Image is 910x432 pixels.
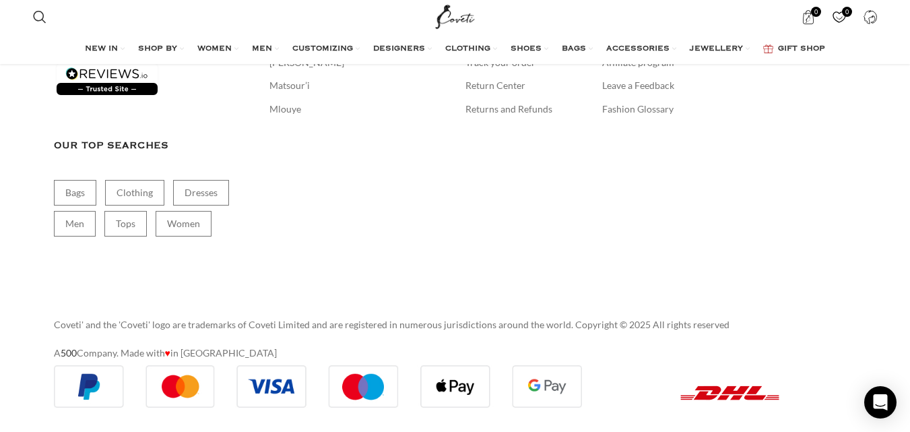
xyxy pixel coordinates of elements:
img: GiftBag [763,44,773,53]
a: Dresses (9,414 items) [173,180,229,206]
span: MEN [252,44,272,55]
a: Clothing (17,714 items) [105,180,164,206]
a: Matsour’i [269,79,311,92]
div: My Wishlist [825,3,853,30]
img: guaranteed-safe-checkout-bordered.j [54,365,583,408]
a: ACCESSORIES [606,36,676,63]
div: Open Intercom Messenger [864,386,897,419]
span: BAGS [562,44,586,55]
a: Bags (1,749 items) [54,180,96,206]
a: 0 [794,3,822,30]
a: 500 [61,347,77,359]
a: Returns and Refunds [465,102,554,116]
span: SHOES [511,44,542,55]
a: Mlouye [269,102,302,116]
a: CUSTOMIZING [292,36,360,63]
a: GIFT SHOP [763,36,825,63]
span: NEW IN [85,44,118,55]
div: Main navigation [26,36,884,63]
a: DESIGNERS [373,36,432,63]
a: BAGS [562,36,593,63]
p: Coveti' and the 'Coveti' logo are trademarks of Coveti Limited and are registered in numerous jur... [54,317,857,332]
img: DHL (1) [679,377,780,408]
span: JEWELLERY [690,44,743,55]
img: reviews-trust-logo-2.png [54,61,160,98]
span: CLOTHING [445,44,490,55]
a: NEW IN [85,36,125,63]
a: Leave a Feedback [602,79,676,92]
span: WOMEN [197,44,232,55]
a: Search [26,3,53,30]
a: Tops (2,802 items) [104,211,147,237]
span: 0 [842,7,852,17]
span: ♥ [164,346,170,361]
a: Men (1,906 items) [54,211,96,237]
a: Fashion Glossary [602,102,675,116]
a: Site logo [432,10,478,22]
a: CLOTHING [445,36,497,63]
span: ACCESSORIES [606,44,670,55]
span: SHOP BY [138,44,177,55]
h3: Our Top Searches [54,138,240,153]
a: MEN [252,36,279,63]
span: CUSTOMIZING [292,44,353,55]
a: Women (20,974 items) [156,211,212,237]
a: 0 [825,3,853,30]
span: DESIGNERS [373,44,425,55]
div: A Company. Made with in [GEOGRAPHIC_DATA] [54,317,857,361]
span: GIFT SHOP [778,44,825,55]
a: WOMEN [197,36,238,63]
a: Return Center [465,79,527,92]
a: JEWELLERY [690,36,750,63]
a: SHOP BY [138,36,184,63]
span: 0 [811,7,821,17]
a: SHOES [511,36,548,63]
